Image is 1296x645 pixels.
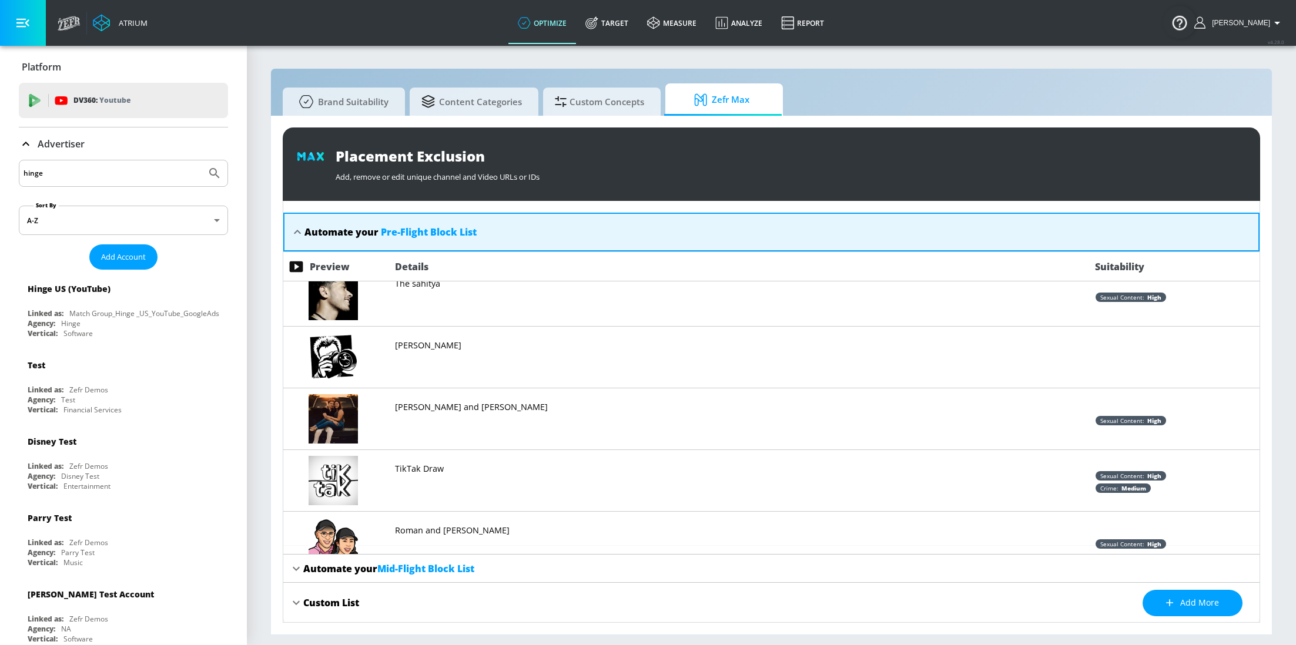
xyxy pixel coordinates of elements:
div: Linked as: [28,537,63,547]
span: high [1144,472,1161,480]
div: Zefr Demos [69,614,108,624]
span: Brand Suitability [294,88,389,116]
div: Agency: [28,624,55,634]
div: NA [61,624,71,634]
p: Roman and [PERSON_NAME] [395,525,510,536]
p: The sahitya [395,278,440,290]
span: Preview [310,260,350,273]
p: Advertiser [38,137,85,150]
img: UCXW9I3tejb37PGHyHcQc6hA [309,456,358,505]
div: Platform [19,51,228,83]
a: measure [638,2,706,44]
span: high [1144,416,1161,425]
a: The sahitya [395,277,440,290]
a: optimize [508,2,576,44]
div: Hinge US (YouTube)Linked as:Match Group_Hinge _US_YouTube_GoogleAdsAgency:HingeVertical:Software [19,274,228,341]
div: Linked as: [28,308,63,318]
p: DV360: [73,94,130,107]
span: high [1144,293,1161,301]
div: Software [63,328,93,338]
p: Platform [22,61,61,73]
a: [PERSON_NAME] [395,338,461,351]
span: login as: stephanie.wolklin@zefr.com [1207,19,1270,27]
div: Test [28,360,45,371]
a: TikTak Draw [395,462,444,475]
div: Agency: [28,395,55,405]
div: Automate your [303,562,474,575]
div: Automate your [304,226,477,238]
div: Zefr Demos [69,461,108,471]
img: UCNU2C_F-Vni5EqBqokbXCdw [309,271,358,320]
span: Crime : [1100,484,1118,492]
a: Report [772,2,833,44]
div: Custom List [303,596,359,609]
div: Linked as: [28,385,63,395]
div: Vertical: [28,557,58,567]
a: [PERSON_NAME] and [PERSON_NAME] [395,400,548,413]
div: Parry Test [28,512,72,523]
div: Match Group_Hinge _US_YouTube_GoogleAds [69,308,219,318]
div: Disney Test [61,471,99,481]
div: Advertiser [19,127,228,160]
div: Custom ListAdd more [283,583,1260,623]
p: [PERSON_NAME] [395,340,461,351]
span: Sexual Content : [1100,540,1144,548]
div: TestLinked as:Zefr DemosAgency:TestVertical:Financial Services [19,351,228,418]
p: TikTak Draw [395,463,444,475]
div: Hinge [61,318,81,328]
div: A-Z [19,206,228,235]
button: Add more [1143,590,1243,616]
span: Mid-Flight Block List [377,562,474,575]
div: Parry TestLinked as:Zefr DemosAgency:Parry TestVertical:Music [19,503,228,570]
div: Automate your Pre-Flight Block List [283,213,1260,251]
span: Sexual Content : [1100,472,1144,480]
span: Add Account [101,250,146,264]
span: medium [1118,484,1146,492]
input: Search by name [24,166,202,181]
div: Linked as: [28,614,63,624]
button: [PERSON_NAME] [1194,16,1284,30]
div: Disney TestLinked as:Zefr DemosAgency:Disney TestVertical:Entertainment [19,427,228,494]
span: Custom Concepts [555,88,644,116]
img: UCm75l1wjkt4xcudq43unMVg [309,394,358,444]
div: Vertical: [28,634,58,644]
div: [PERSON_NAME] Test Account [28,589,154,600]
a: Roman and [PERSON_NAME] [395,523,510,536]
a: Target [576,2,638,44]
span: Suitability [1095,260,1144,273]
span: Sexual Content : [1100,293,1144,301]
button: Submit Search [202,160,227,186]
a: Atrium [93,14,148,32]
div: Agency: [28,547,55,557]
div: Entertainment [63,481,110,491]
label: Sort By [34,201,59,209]
div: Agency: [28,318,55,328]
div: Financial Services [63,405,122,415]
span: Content Categories [421,88,522,116]
div: Agency: [28,471,55,481]
span: v 4.28.0 [1268,39,1284,45]
span: Add more [1166,596,1219,610]
div: Hinge US (YouTube) [28,283,110,294]
span: high [1144,540,1161,548]
div: Vertical: [28,481,58,491]
button: Open Resource Center [1163,6,1196,39]
button: Add Account [89,244,158,270]
div: Test [61,395,75,405]
div: Disney Test [28,436,76,447]
div: Linked as: [28,461,63,471]
div: Zefr Demos [69,385,108,395]
div: Atrium [114,18,148,28]
span: Sexual Content : [1100,416,1144,425]
span: Details [395,260,428,273]
img: UCKaCalz5N5ienIbfPzEbYuA [309,332,358,382]
p: Youtube [99,94,130,106]
p: [PERSON_NAME] and [PERSON_NAME] [395,401,548,413]
div: Music [63,557,83,567]
div: Software [63,634,93,644]
div: Parry Test [61,547,95,557]
div: Vertical: [28,328,58,338]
